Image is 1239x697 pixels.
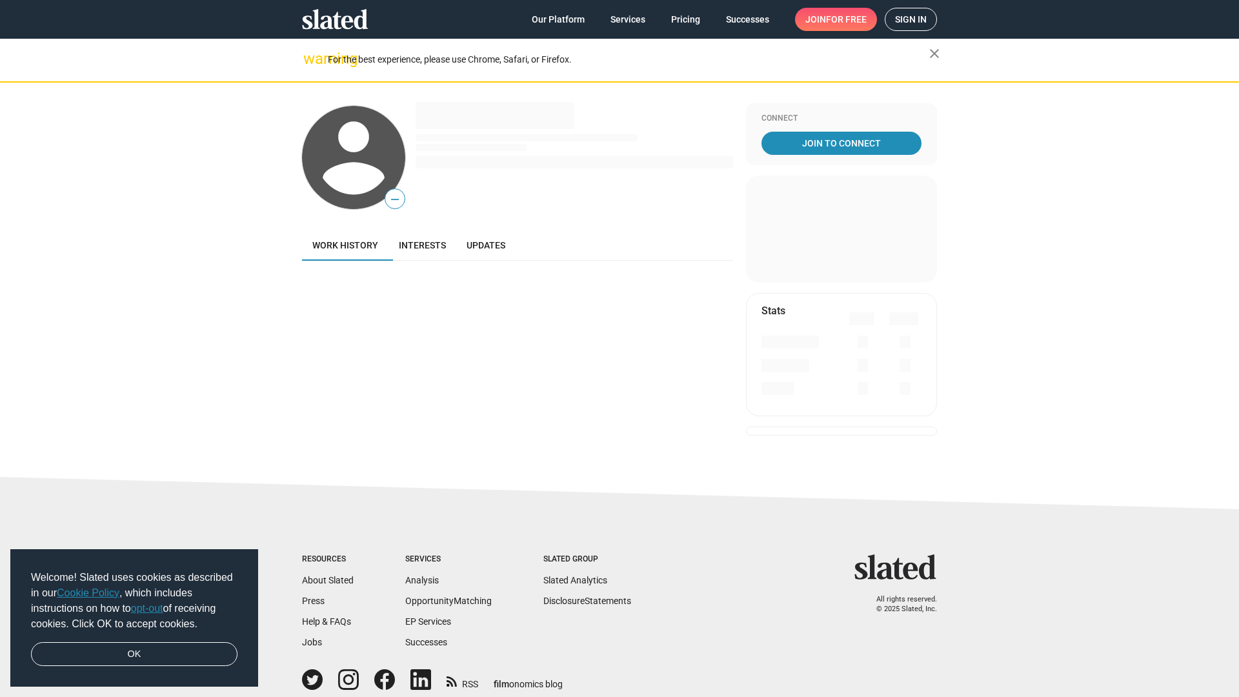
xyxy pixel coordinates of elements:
[302,575,354,585] a: About Slated
[312,240,378,250] span: Work history
[494,679,509,689] span: film
[761,132,922,155] a: Join To Connect
[405,616,451,627] a: EP Services
[543,575,607,585] a: Slated Analytics
[328,51,929,68] div: For the best experience, please use Chrome, Safari, or Firefox.
[405,637,447,647] a: Successes
[405,596,492,606] a: OpportunityMatching
[895,8,927,30] span: Sign in
[302,554,354,565] div: Resources
[863,595,937,614] p: All rights reserved. © 2025 Slated, Inc.
[716,8,780,31] a: Successes
[795,8,877,31] a: Joinfor free
[826,8,867,31] span: for free
[31,642,237,667] a: dismiss cookie message
[543,554,631,565] div: Slated Group
[405,554,492,565] div: Services
[10,549,258,687] div: cookieconsent
[399,240,446,250] span: Interests
[671,8,700,31] span: Pricing
[600,8,656,31] a: Services
[31,570,237,632] span: Welcome! Slated uses cookies as described in our , which includes instructions on how to of recei...
[761,114,922,124] div: Connect
[610,8,645,31] span: Services
[131,603,163,614] a: opt-out
[456,230,516,261] a: Updates
[764,132,919,155] span: Join To Connect
[302,637,322,647] a: Jobs
[302,616,351,627] a: Help & FAQs
[532,8,585,31] span: Our Platform
[467,240,505,250] span: Updates
[388,230,456,261] a: Interests
[57,587,119,598] a: Cookie Policy
[494,668,563,691] a: filmonomics blog
[302,596,325,606] a: Press
[302,230,388,261] a: Work history
[303,51,319,66] mat-icon: warning
[885,8,937,31] a: Sign in
[447,671,478,691] a: RSS
[761,304,785,318] mat-card-title: Stats
[405,575,439,585] a: Analysis
[661,8,710,31] a: Pricing
[726,8,769,31] span: Successes
[385,191,405,208] span: —
[543,596,631,606] a: DisclosureStatements
[805,8,867,31] span: Join
[927,46,942,61] mat-icon: close
[521,8,595,31] a: Our Platform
